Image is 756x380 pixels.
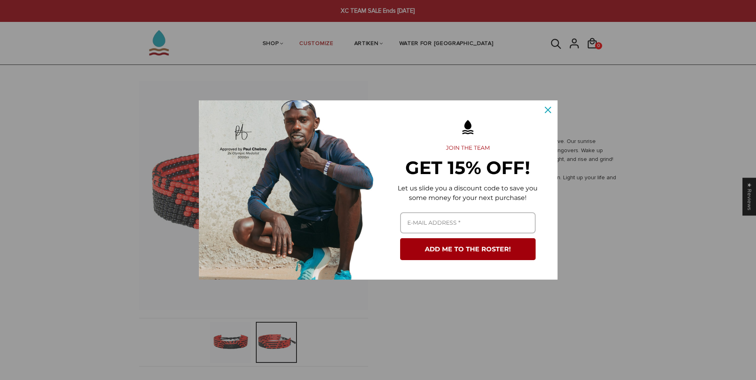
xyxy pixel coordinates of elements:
[538,100,558,119] button: Close
[400,212,536,233] input: Email field
[391,145,545,152] h2: JOIN THE TEAM
[545,107,551,113] svg: close icon
[400,238,536,260] button: ADD ME TO THE ROSTER!
[405,157,530,178] strong: GET 15% OFF!
[391,184,545,203] p: Let us slide you a discount code to save you some money for your next purchase!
